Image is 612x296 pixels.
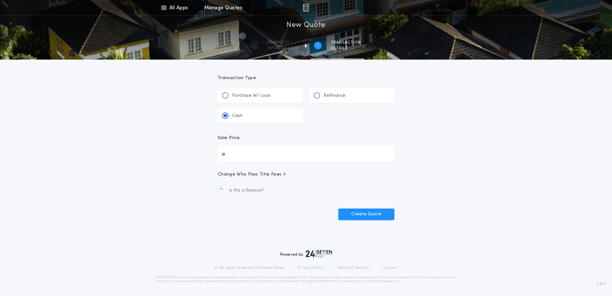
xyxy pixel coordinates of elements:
span: 3.8.0 [597,281,606,287]
img: img [303,4,309,12]
span: Change Who Pays Title Fees [218,171,286,178]
span: details [331,46,361,51]
h1: New Quote [286,20,326,30]
button: Create Quote [338,209,394,220]
a: Terms of Service [337,265,369,270]
p: Sale Price [218,135,240,141]
a: Privacy Policy [298,265,323,270]
img: vs-icon [426,4,450,11]
h2: 2 [317,43,319,48]
p: © All rights reserved. 24|Seven Fees [214,265,284,270]
span: Is this a Reissue? [229,187,264,194]
p: Purchase W/ Loan [232,93,271,99]
a: Support [383,265,398,270]
p: Transaction Type [218,75,394,81]
p: DISCLAIMER: This estimate is provided for informational purposes only. 24|Seven Fees, a product o... [156,275,456,283]
div: Powered by [280,250,332,258]
span: information [268,46,297,51]
span: Property [268,40,297,45]
input: Sale Price [218,146,394,162]
p: Cash [232,113,243,119]
img: logo [306,250,332,258]
a: [URL][DOMAIN_NAME] [307,280,338,283]
button: Change Who Pays Title Fees [218,171,394,178]
p: Refinance [324,93,345,99]
span: Transaction [331,40,361,45]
